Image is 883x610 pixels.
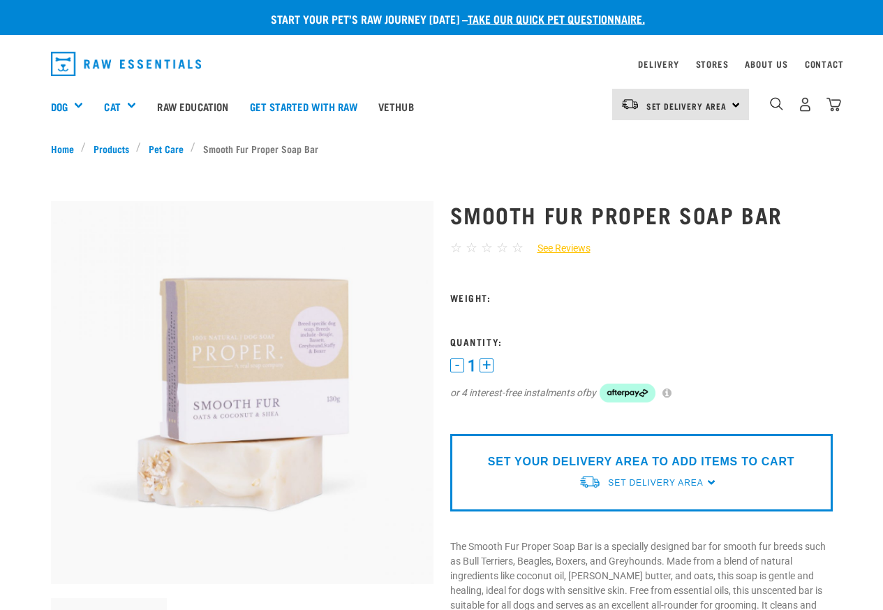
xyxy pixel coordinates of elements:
img: Afterpay [600,384,655,403]
button: + [480,358,494,372]
span: Set Delivery Area [608,478,703,488]
a: Dog [51,99,68,115]
img: van-moving.png [579,474,601,489]
img: home-icon-1@2x.png [770,97,783,110]
a: Cat [104,99,120,115]
img: home-icon@2x.png [826,97,841,112]
nav: breadcrumbs [51,141,833,156]
img: van-moving.png [621,98,639,110]
a: About Us [745,61,787,66]
a: See Reviews [524,241,591,256]
span: ☆ [450,240,462,256]
img: user.png [798,97,812,112]
img: Raw Essentials Logo [51,52,202,76]
a: take our quick pet questionnaire. [468,15,645,22]
span: ☆ [512,240,524,256]
a: Raw Education [147,78,239,134]
a: Pet Care [141,141,191,156]
span: 1 [468,358,476,373]
h3: Quantity: [450,336,833,347]
nav: dropdown navigation [40,46,844,82]
a: Vethub [368,78,424,134]
h1: Smooth Fur Proper Soap Bar [450,202,833,227]
a: Home [51,141,82,156]
span: ☆ [466,240,477,256]
a: Stores [696,61,729,66]
a: Get started with Raw [239,78,368,134]
a: Contact [805,61,844,66]
a: Products [86,141,136,156]
span: Set Delivery Area [646,103,727,108]
p: SET YOUR DELIVERY AREA TO ADD ITEMS TO CART [488,453,794,470]
span: ☆ [481,240,493,256]
div: or 4 interest-free instalments of by [450,384,833,403]
a: Delivery [638,61,678,66]
span: ☆ [496,240,508,256]
h3: Weight: [450,292,833,303]
button: - [450,358,464,372]
img: Smooth fur soap [51,201,433,584]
